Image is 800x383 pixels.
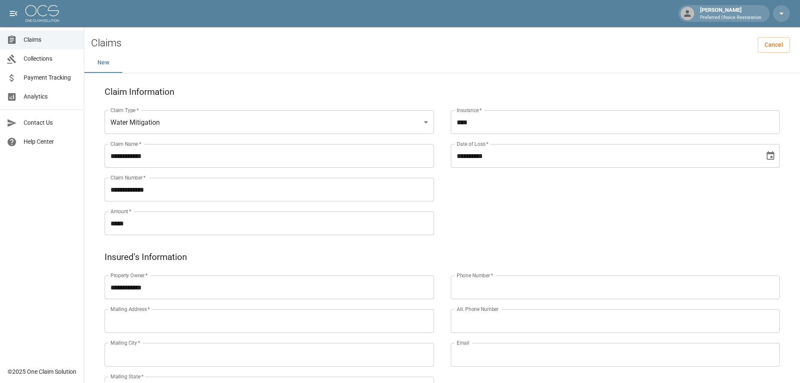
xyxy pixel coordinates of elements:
[697,6,765,21] div: [PERSON_NAME]
[24,137,77,146] span: Help Center
[758,37,790,53] a: Cancel
[700,14,761,21] p: Preferred Choice Restoration
[24,92,77,101] span: Analytics
[24,73,77,82] span: Payment Tracking
[457,272,493,279] label: Phone Number
[110,140,141,147] label: Claim Name
[84,53,122,73] button: New
[457,339,469,346] label: Email
[24,35,77,44] span: Claims
[25,5,59,22] img: ocs-logo-white-transparent.png
[110,107,139,114] label: Claim Type
[105,110,434,134] div: Water Mitigation
[762,147,779,164] button: Choose date, selected date is Sep 18, 2025
[110,174,145,181] label: Claim Number
[457,107,482,114] label: Insurance
[84,53,800,73] div: dynamic tabs
[110,373,143,380] label: Mailing State
[457,305,498,313] label: Alt. Phone Number
[5,5,22,22] button: open drawer
[457,140,488,147] label: Date of Loss
[24,54,77,63] span: Collections
[24,118,77,127] span: Contact Us
[110,305,150,313] label: Mailing Address
[110,339,140,346] label: Mailing City
[8,367,76,376] div: © 2025 One Claim Solution
[110,208,132,215] label: Amount
[91,37,121,49] h2: Claims
[110,272,148,279] label: Property Owner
